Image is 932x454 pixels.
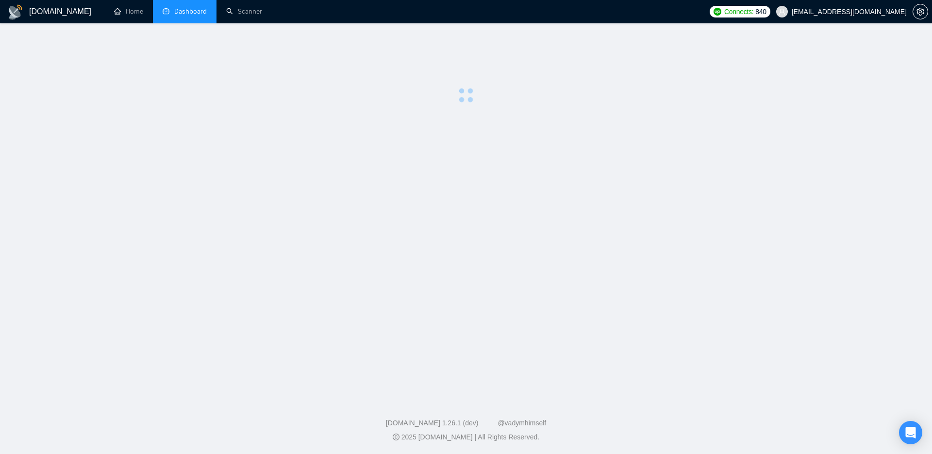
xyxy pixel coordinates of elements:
[174,7,207,16] span: Dashboard
[724,6,753,17] span: Connects:
[755,6,766,17] span: 840
[8,4,23,20] img: logo
[899,421,922,444] div: Open Intercom Messenger
[226,7,262,16] a: searchScanner
[163,8,169,15] span: dashboard
[913,8,928,16] a: setting
[386,419,479,427] a: [DOMAIN_NAME] 1.26.1 (dev)
[114,7,143,16] a: homeHome
[498,419,546,427] a: @vadymhimself
[913,4,928,19] button: setting
[8,432,924,442] div: 2025 [DOMAIN_NAME] | All Rights Reserved.
[779,8,785,15] span: user
[393,434,399,440] span: copyright
[714,8,721,16] img: upwork-logo.png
